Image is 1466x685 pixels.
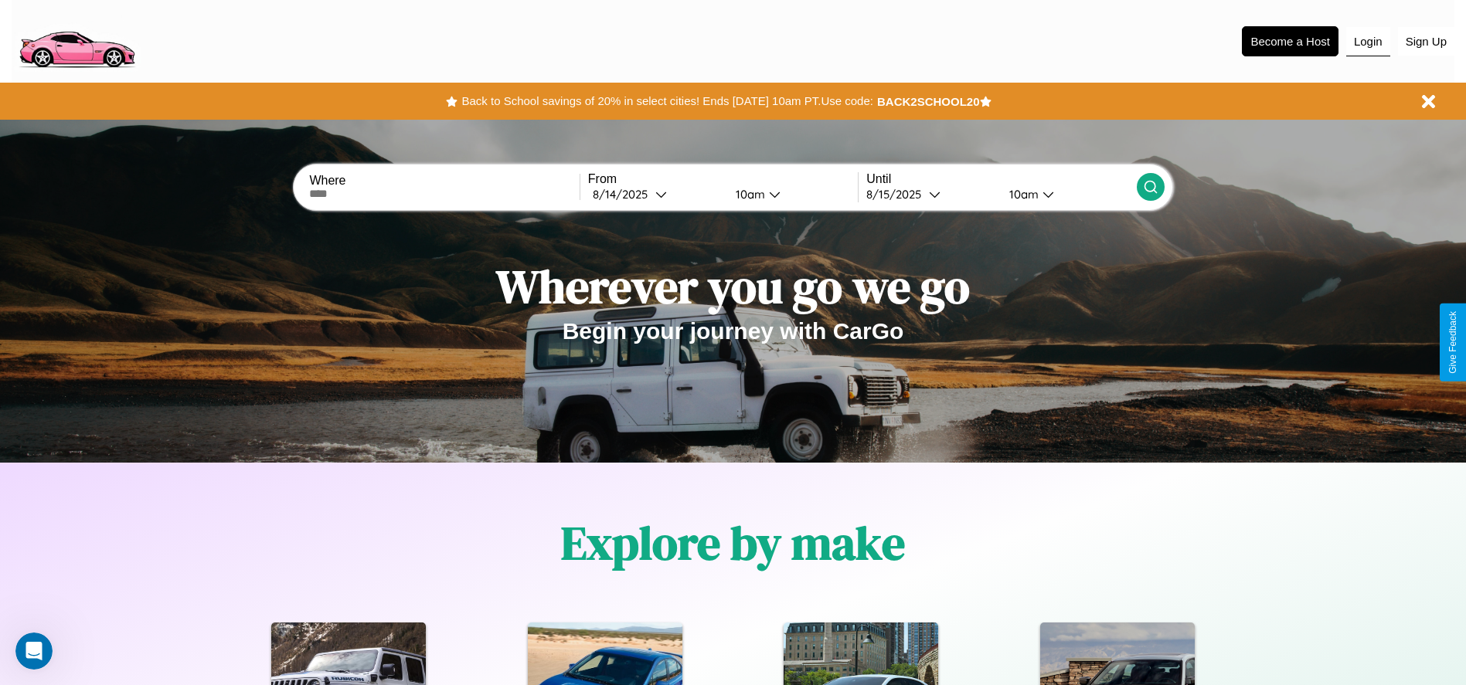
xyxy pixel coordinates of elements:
b: BACK2SCHOOL20 [877,95,980,108]
h1: Explore by make [561,511,905,575]
button: 10am [723,186,859,202]
div: 8 / 15 / 2025 [866,187,929,202]
img: logo [12,8,141,72]
button: 8/14/2025 [588,186,723,202]
div: 10am [728,187,769,202]
button: Back to School savings of 20% in select cities! Ends [DATE] 10am PT.Use code: [457,90,876,112]
button: Sign Up [1398,27,1454,56]
label: Where [309,174,579,188]
button: 10am [997,186,1137,202]
button: Become a Host [1242,26,1338,56]
label: From [588,172,858,186]
div: 10am [1002,187,1043,202]
iframe: Intercom live chat [15,632,53,670]
button: Login [1346,27,1390,56]
div: 8 / 14 / 2025 [593,187,655,202]
div: Give Feedback [1447,311,1458,374]
label: Until [866,172,1136,186]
